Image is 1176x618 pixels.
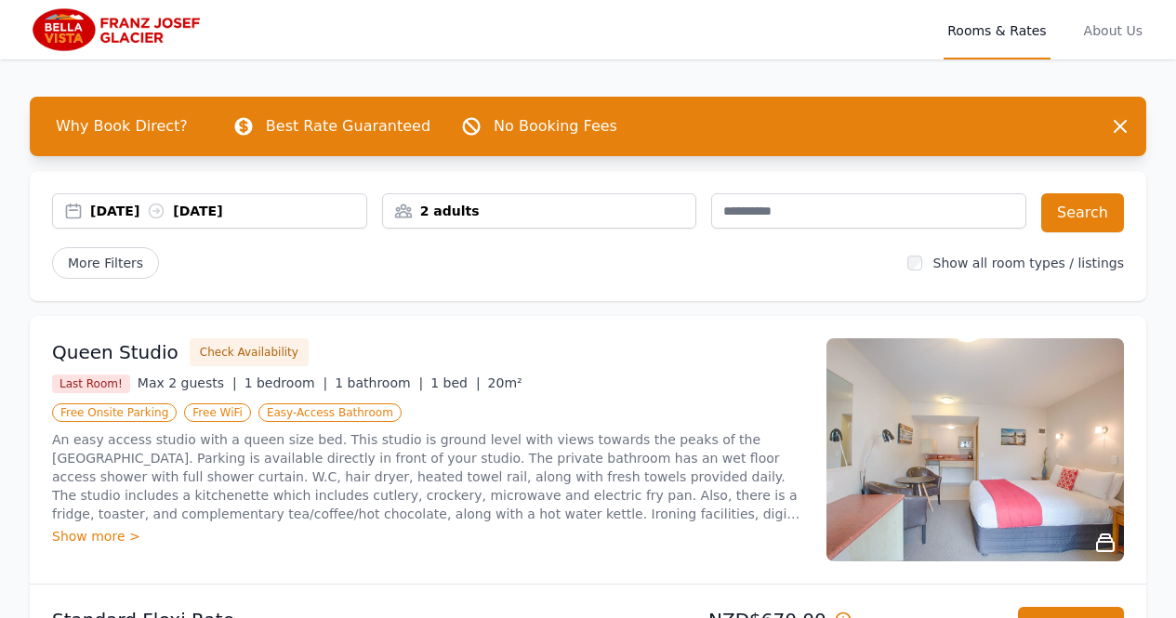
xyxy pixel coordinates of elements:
[1041,193,1124,232] button: Search
[52,339,178,365] h3: Queen Studio
[190,338,309,366] button: Check Availability
[138,375,237,390] span: Max 2 guests |
[52,247,159,279] span: More Filters
[41,108,203,145] span: Why Book Direct?
[494,115,617,138] p: No Booking Fees
[90,202,366,220] div: [DATE] [DATE]
[430,375,480,390] span: 1 bed |
[52,403,177,422] span: Free Onsite Parking
[258,403,402,422] span: Easy-Access Bathroom
[184,403,251,422] span: Free WiFi
[52,430,804,523] p: An easy access studio with a queen size bed. This studio is ground level with views towards the p...
[488,375,522,390] span: 20m²
[52,527,804,546] div: Show more >
[30,7,208,52] img: Bella Vista Franz Josef Glacier
[244,375,328,390] span: 1 bedroom |
[383,202,696,220] div: 2 adults
[335,375,423,390] span: 1 bathroom |
[266,115,430,138] p: Best Rate Guaranteed
[52,375,130,393] span: Last Room!
[933,256,1124,270] label: Show all room types / listings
